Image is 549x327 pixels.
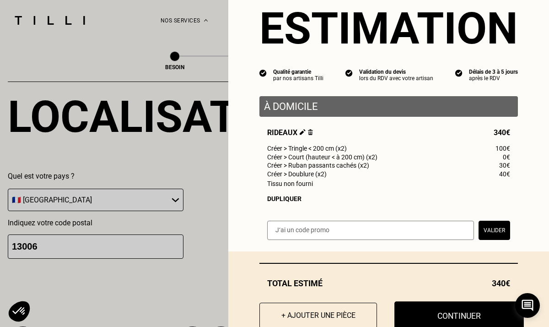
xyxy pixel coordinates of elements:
[259,3,518,54] section: Estimation
[267,180,313,187] span: Tissu non fourni
[499,162,510,169] span: 30€
[495,145,510,152] span: 100€
[503,153,510,161] span: 0€
[273,69,323,75] div: Qualité garantie
[455,69,463,77] img: icon list info
[273,75,323,82] div: par nos artisans Tilli
[267,195,510,202] div: Dupliquer
[267,145,347,152] span: Créer > Tringle < 200 cm (x2)
[492,278,510,288] span: 340€
[469,75,518,82] div: après le RDV
[267,221,474,240] input: J‘ai un code promo
[267,153,377,161] span: Créer > Court (hauteur < à 200 cm) (x2)
[267,170,327,178] span: Créer > Doublure (x2)
[267,128,313,137] span: Rideaux
[264,101,513,112] p: À domicile
[499,170,510,178] span: 40€
[359,69,433,75] div: Validation du devis
[469,69,518,75] div: Délais de 3 à 5 jours
[479,221,510,240] button: Valider
[300,129,306,135] img: Éditer
[308,129,313,135] img: Supprimer
[259,69,267,77] img: icon list info
[494,128,510,137] span: 340€
[345,69,353,77] img: icon list info
[259,278,518,288] div: Total estimé
[267,162,369,169] span: Créer > Ruban passants cachés (x2)
[359,75,433,82] div: lors du RDV avec votre artisan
